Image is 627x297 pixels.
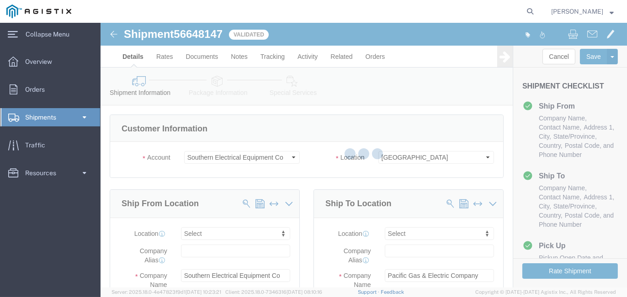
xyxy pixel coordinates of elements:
[225,289,322,295] span: Client: 2025.18.0-7346316
[26,25,76,43] span: Collapse Menu
[0,136,100,154] a: Traffic
[25,80,51,99] span: Orders
[551,6,603,16] span: Tanisha Edwards
[0,52,100,71] a: Overview
[381,289,404,295] a: Feedback
[25,52,58,71] span: Overview
[0,80,100,99] a: Orders
[0,164,100,182] a: Resources
[358,289,381,295] a: Support
[6,5,71,18] img: logo
[25,164,63,182] span: Resources
[287,289,322,295] span: [DATE] 08:10:16
[25,136,52,154] span: Traffic
[112,289,221,295] span: Server: 2025.18.0-4e47823f9d1
[551,6,614,17] button: [PERSON_NAME]
[0,108,100,126] a: Shipments
[25,108,63,126] span: Shipments
[186,289,221,295] span: [DATE] 10:23:21
[475,288,616,296] span: Copyright © [DATE]-[DATE] Agistix Inc., All Rights Reserved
